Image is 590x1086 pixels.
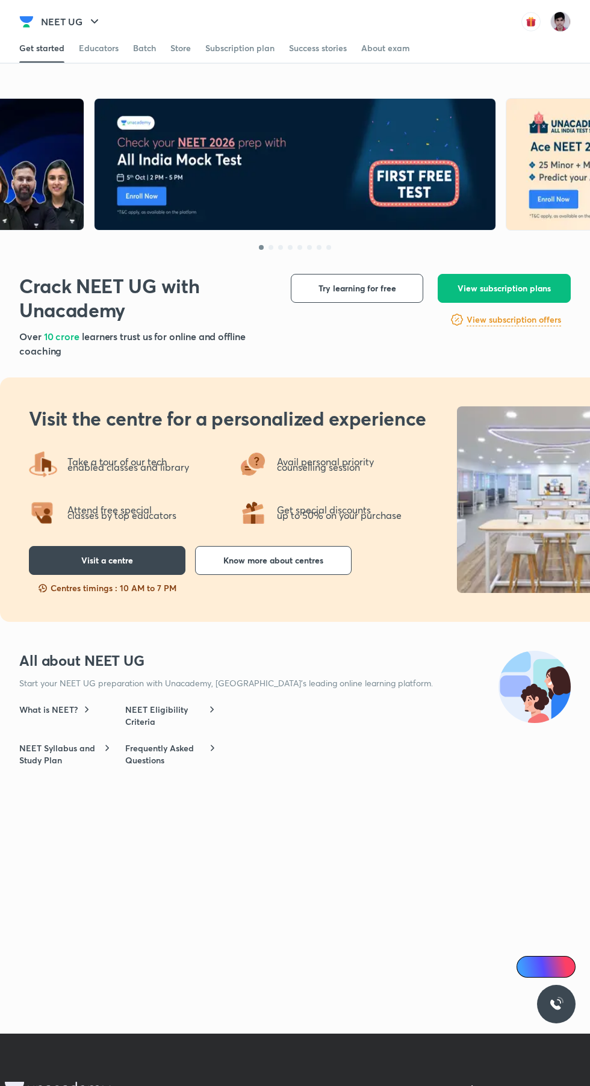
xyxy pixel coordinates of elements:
a: NEET Syllabus and Study Plan [19,742,111,766]
p: Take a tour of our tech enabled classes and library [67,459,189,471]
h6: What is NEET? [19,704,78,716]
img: offering4.png [29,450,58,479]
a: Store [170,34,191,63]
div: Store [170,42,191,54]
h6: NEET Eligibility Criteria [125,704,205,728]
h3: All about NEET UG [19,651,571,670]
img: offering2.png [29,498,58,527]
a: Batch [133,34,156,63]
span: Over [19,330,44,343]
a: About exam [361,34,410,63]
a: Subscription plan [205,34,275,63]
a: Frequently Asked Questions [125,742,217,766]
img: ttu [549,997,564,1011]
a: NEET Eligibility Criteria [125,704,217,728]
a: Educators [79,34,119,63]
h2: Visit the centre for a personalized experience [29,406,426,430]
a: Ai Doubts [517,956,576,978]
img: Icon [524,962,533,972]
div: About exam [361,42,410,54]
img: all-about-exam [498,651,571,723]
a: View subscription offers [467,312,561,327]
img: Company Logo [19,14,34,29]
button: View subscription plans [438,274,571,303]
img: avatar [521,12,541,31]
a: Success stories [289,34,347,63]
button: Know more about centres [195,546,352,575]
span: Try learning for free [318,282,396,294]
span: Ai Doubts [536,962,568,972]
a: What is NEET? [19,704,93,716]
img: slots-fillng-fast [37,582,48,594]
p: Centres timings : 10 AM to 7 PM [51,582,176,594]
span: 10 crore [44,330,82,343]
img: offering3.png [238,450,267,479]
span: View subscription plans [458,282,551,294]
button: Visit a centre [29,546,185,575]
p: Get special discounts up to 50% on your purchase [277,507,402,519]
div: Educators [79,42,119,54]
a: Get started [19,34,64,63]
div: Get started [19,42,64,54]
h6: View subscription offers [467,314,561,326]
div: Batch [133,42,156,54]
h6: NEET Syllabus and Study Plan [19,742,101,766]
span: Visit a centre [81,554,133,566]
div: Subscription plan [205,42,275,54]
button: Try learning for free [291,274,423,303]
h6: Frequently Asked Questions [125,742,206,766]
img: offering1.png [238,498,267,527]
p: Avail personal priority counselling session [277,459,376,471]
button: NEET UG [34,10,109,34]
span: learners trust us for online and offline coaching [19,330,246,357]
p: Start your NEET UG preparation with Unacademy, [GEOGRAPHIC_DATA]’s leading online learning platform. [19,677,488,689]
img: Alok Mishra [550,11,571,32]
div: Success stories [289,42,347,54]
span: Know more about centres [223,554,323,566]
h1: Crack NEET UG with Unacademy [19,274,246,322]
p: Attend free special classes by top educators [67,507,176,519]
